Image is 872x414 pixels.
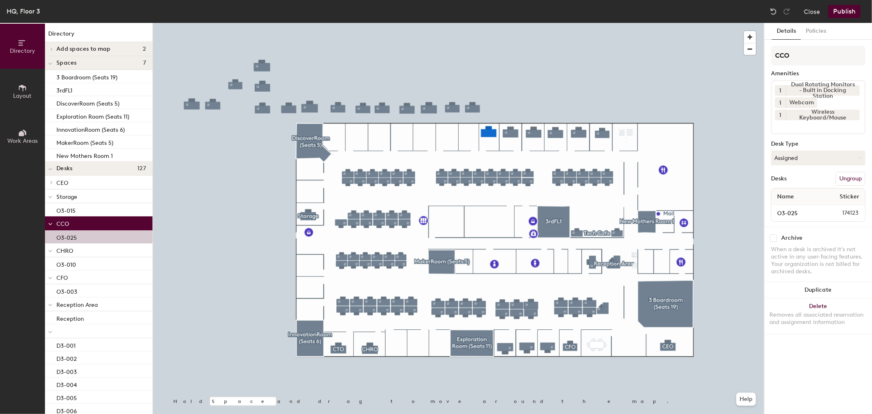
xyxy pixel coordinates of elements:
div: Webcam [786,97,817,108]
p: New Mothers Room 1 [56,150,113,160]
span: Reception Area [56,301,98,308]
p: DiscoverRoom (Seats 5) [56,98,119,107]
p: MakerRoom (Seats 5) [56,137,113,146]
span: Name [773,189,798,204]
span: Spaces [56,60,77,66]
p: D3-002 [56,353,77,362]
span: Desks [56,165,72,172]
p: O3-010 [56,259,76,268]
span: Directory [10,47,35,54]
span: CCO [56,220,69,227]
button: Duplicate [764,282,872,298]
button: Help [736,393,756,406]
div: Amenities [771,70,865,77]
span: Sticker [836,189,863,204]
span: CFO [56,274,68,281]
h1: Directory [45,29,152,42]
div: Desk Type [771,141,865,147]
span: 2 [143,46,146,52]
span: 127 [137,165,146,172]
span: 174123 [823,209,863,218]
button: 1 [775,110,786,120]
input: Unnamed desk [773,207,823,219]
span: 1 [780,111,782,119]
span: Layout [13,92,32,99]
div: Archive [781,235,803,241]
p: Reception [56,313,84,322]
p: 3 Boardroom (Seats 19) [56,72,117,81]
p: O3-025 [56,232,77,241]
button: Policies [801,23,831,40]
div: HQ, Floor 3 [7,6,40,16]
span: 1 [780,99,782,107]
p: D3-003 [56,366,77,376]
button: Details [772,23,801,40]
div: Dual Rotating Monitors - Built in Docking Station [786,85,860,96]
p: D3-005 [56,392,77,402]
span: 1 [780,86,782,95]
div: Desks [771,175,787,182]
p: InnovationRoom (Seats 6) [56,124,125,133]
span: CHRO [56,248,73,254]
p: 3rdFL1 [56,85,72,94]
p: D3-004 [56,379,77,389]
span: Storage [56,193,77,200]
button: DeleteRemoves all associated reservation and assignment information [764,298,872,334]
button: Ungroup [836,172,865,186]
img: Undo [769,7,778,16]
button: Publish [828,5,861,18]
span: Work Areas [7,137,38,144]
span: Add spaces to map [56,46,111,52]
img: Redo [782,7,791,16]
button: 1 [775,97,786,108]
button: Assigned [771,151,865,165]
div: Removes all associated reservation and assignment information [769,311,867,326]
span: 7 [143,60,146,66]
p: O3-003 [56,286,77,295]
p: Exploration Room (Seats 11) [56,111,129,120]
button: 1 [775,85,786,96]
p: O3-015 [56,205,76,214]
div: Wireless Keyboard/Mouse [786,110,860,120]
span: CEO [56,180,68,187]
p: D3-001 [56,340,76,349]
div: When a desk is archived it's not active in any user-facing features. Your organization is not bil... [771,246,865,275]
button: Close [804,5,820,18]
